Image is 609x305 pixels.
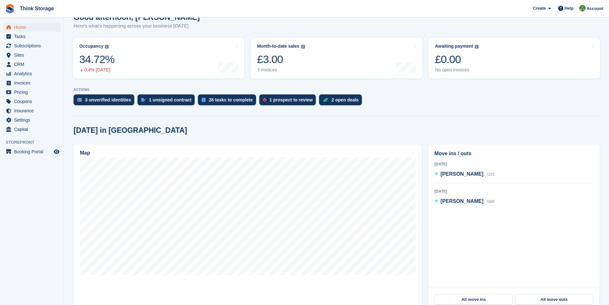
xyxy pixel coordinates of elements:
[74,126,187,135] h2: [DATE] in [GEOGRAPHIC_DATA]
[5,4,15,13] img: stora-icon-8386f47178a22dfd0bd8f6a31ec36ba5ce8667c1dd55bd0f319d3a0aa187defe.svg
[434,150,593,157] h2: Move ins / outs
[53,148,60,156] a: Preview store
[3,78,60,87] a: menu
[14,116,52,124] span: Settings
[435,294,512,305] a: All move ins
[209,97,253,102] div: 28 tasks to complete
[14,106,52,115] span: Insurance
[74,94,137,108] a: 3 unverified identities
[434,161,593,167] div: [DATE]
[3,23,60,32] a: menu
[441,171,483,177] span: [PERSON_NAME]
[251,38,422,78] a: Month-to-date sales £3.00 3 invoices
[3,88,60,97] a: menu
[3,41,60,50] a: menu
[3,125,60,134] a: menu
[14,147,52,156] span: Booking Portal
[14,88,52,97] span: Pricing
[202,98,206,102] img: task-75834270c22a3079a89374b754ae025e5fb1db73e45f91037f5363f120a921f8.svg
[565,5,574,12] span: Help
[257,53,305,66] div: £3.00
[515,294,593,305] a: All move outs
[17,3,57,14] a: Think Storage
[3,69,60,78] a: menu
[14,69,52,78] span: Analytics
[434,197,494,206] a: [PERSON_NAME] G06
[74,22,200,30] p: Here's what's happening across your business [DATE]
[323,98,328,102] img: deal-1b604bf984904fb50ccaf53a9ad4b4a5d6e5aea283cecdc64d6e3604feb123c2.svg
[3,147,60,156] a: menu
[434,170,494,179] a: [PERSON_NAME] G33
[85,97,131,102] div: 3 unverified identities
[79,67,114,73] div: 0.4% [DATE]
[14,97,52,106] span: Coupons
[149,97,191,102] div: 1 unsigned contract
[434,189,593,194] div: [DATE]
[79,44,103,49] div: Occupancy
[579,5,586,12] img: Sarah Mackie
[14,23,52,32] span: Home
[259,94,319,108] a: 1 prospect to review
[3,116,60,124] a: menu
[14,32,52,41] span: Tasks
[435,44,473,49] div: Awaiting payment
[435,53,479,66] div: £0.00
[257,44,299,49] div: Month-to-date sales
[587,5,603,12] span: Account
[332,97,359,102] div: 2 open deals
[105,45,109,49] img: icon-info-grey-7440780725fd019a000dd9b08b2336e03edf1995a4989e88bcd33f0948082b44.svg
[14,60,52,69] span: CRM
[14,125,52,134] span: Capital
[263,98,266,102] img: prospect-51fa495bee0391a8d652442698ab0144808aea92771e9ea1ae160a38d050c398.svg
[435,67,479,73] div: No open invoices
[198,94,259,108] a: 28 tasks to complete
[429,38,600,78] a: Awaiting payment £0.00 No open invoices
[14,51,52,60] span: Sites
[301,45,305,49] img: icon-info-grey-7440780725fd019a000dd9b08b2336e03edf1995a4989e88bcd33f0948082b44.svg
[14,41,52,50] span: Subscriptions
[269,97,313,102] div: 1 prospect to review
[257,67,305,73] div: 3 invoices
[73,38,244,78] a: Occupancy 34.72% 0.4% [DATE]
[79,53,114,66] div: 34.72%
[487,199,495,204] span: G06
[487,172,495,177] span: G33
[475,45,479,49] img: icon-info-grey-7440780725fd019a000dd9b08b2336e03edf1995a4989e88bcd33f0948082b44.svg
[3,51,60,60] a: menu
[6,139,64,146] span: Storefront
[80,150,90,156] h2: Map
[141,98,146,102] img: contract_signature_icon-13c848040528278c33f63329250d36e43548de30e8caae1d1a13099fd9432cc5.svg
[77,98,82,102] img: verify_identity-adf6edd0f0f0b5bbfe63781bf79b02c33cf7c696d77639b501bdc392416b5a36.svg
[14,78,52,87] span: Invoices
[3,60,60,69] a: menu
[533,5,546,12] span: Create
[3,97,60,106] a: menu
[441,198,483,204] span: [PERSON_NAME]
[3,106,60,115] a: menu
[137,94,198,108] a: 1 unsigned contract
[74,88,599,92] p: ACTIONS
[3,32,60,41] a: menu
[319,94,365,108] a: 2 open deals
